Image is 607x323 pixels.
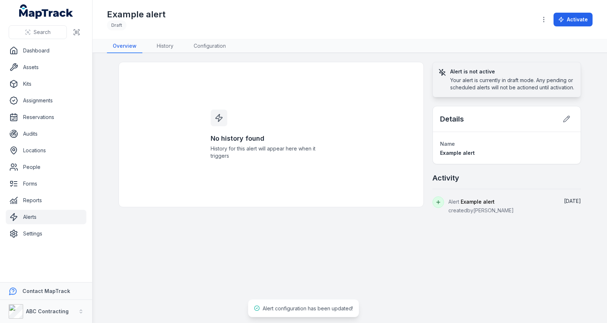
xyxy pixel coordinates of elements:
[448,199,514,213] span: Alert created by [PERSON_NAME]
[450,77,575,91] div: Your alert is currently in draft mode. Any pending or scheduled alerts will not be actioned until...
[211,145,332,160] span: History for this alert will appear here when it triggers
[9,25,67,39] button: Search
[440,141,455,147] span: Name
[6,177,86,191] a: Forms
[188,39,232,53] a: Configuration
[211,133,332,144] h3: No history found
[26,308,69,314] strong: ABC Contracting
[6,93,86,108] a: Assignments
[6,226,86,241] a: Settings
[22,288,70,294] strong: Contact MapTrack
[461,199,495,205] span: Example alert
[6,210,86,224] a: Alerts
[6,60,86,75] a: Assets
[6,43,86,58] a: Dashboard
[432,173,459,183] h2: Activity
[6,193,86,208] a: Reports
[6,143,86,158] a: Locations
[107,20,126,30] div: Draft
[34,29,51,36] span: Search
[263,305,353,311] span: Alert configuration has been updated!
[450,68,575,75] h3: Alert is not active
[440,150,475,156] span: Example alert
[564,198,581,204] time: 02/09/2025, 11:04:55 am
[151,39,179,53] a: History
[6,110,86,124] a: Reservations
[6,77,86,91] a: Kits
[107,39,142,53] a: Overview
[554,13,593,26] button: Activate
[564,198,581,204] span: [DATE]
[19,4,73,19] a: MapTrack
[6,160,86,174] a: People
[440,114,464,124] h2: Details
[6,127,86,141] a: Audits
[107,9,165,20] h1: Example alert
